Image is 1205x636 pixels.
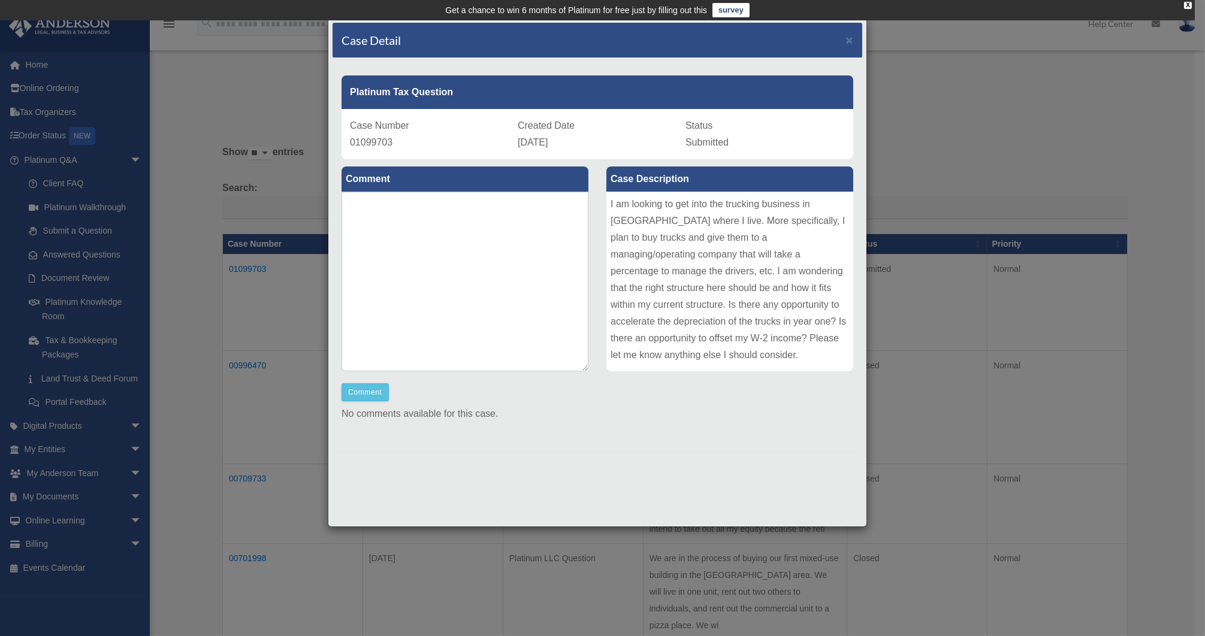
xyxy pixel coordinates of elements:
[606,192,853,371] div: I am looking to get into the trucking business in [GEOGRAPHIC_DATA] where I live. More specifical...
[342,75,853,109] div: Platinum Tax Question
[685,137,729,147] span: Submitted
[350,137,392,147] span: 01099703
[606,166,853,192] label: Case Description
[342,383,389,401] button: Comment
[342,32,401,49] h4: Case Detail
[342,166,588,192] label: Comment
[1184,2,1192,9] div: close
[342,405,853,422] p: No comments available for this case.
[845,33,853,47] span: ×
[712,3,750,17] a: survey
[518,137,548,147] span: [DATE]
[685,120,712,131] span: Status
[350,120,409,131] span: Case Number
[845,34,853,46] button: Close
[518,120,575,131] span: Created Date
[445,3,707,17] div: Get a chance to win 6 months of Platinum for free just by filling out this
